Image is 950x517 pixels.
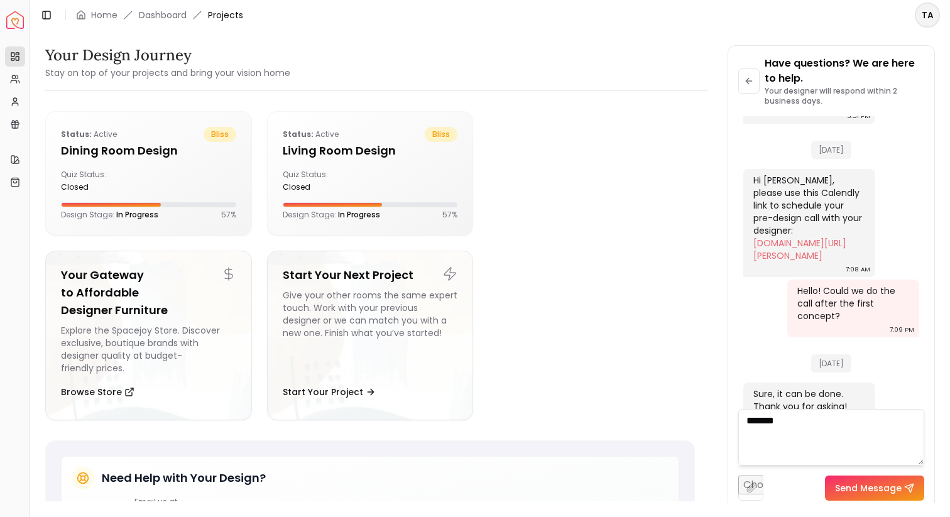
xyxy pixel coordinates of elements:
div: 5:51 PM [847,110,870,122]
span: bliss [425,127,457,142]
a: [DOMAIN_NAME][URL][PERSON_NAME] [753,237,846,262]
span: bliss [204,127,236,142]
div: closed [283,182,365,192]
a: Your Gateway to Affordable Designer FurnitureExplore the Spacejoy Store. Discover exclusive, bout... [45,251,252,420]
b: Status: [61,129,92,139]
div: Hi [PERSON_NAME], please use this Calendly link to schedule your pre-design call with your designer: [753,174,863,262]
div: Hello! Could we do the call after the first concept? [797,285,907,322]
h5: Start Your Next Project [283,266,458,284]
a: Home [91,9,117,21]
span: Projects [208,9,243,21]
div: Explore the Spacejoy Store. Discover exclusive, boutique brands with designer quality at budget-f... [61,324,236,374]
span: [DATE] [811,354,851,373]
h5: Dining Room design [61,142,236,160]
a: Dashboard [139,9,187,21]
div: Quiz Status: [61,170,143,192]
img: Spacejoy Logo [6,11,24,29]
a: Spacejoy [6,11,24,29]
p: Design Stage: [283,210,380,220]
span: TA [916,4,939,26]
button: Send Message [825,476,924,501]
p: Have questions? We are here to help. [765,56,924,86]
div: closed [61,182,143,192]
b: Status: [283,129,314,139]
button: TA [915,3,940,28]
div: 7:08 AM [846,263,870,276]
p: Design Stage: [61,210,158,220]
div: Quiz Status: [283,170,365,192]
button: Start Your Project [283,379,376,405]
a: Start Your Next ProjectGive your other rooms the same expert touch. Work with your previous desig... [267,251,474,420]
div: 7:09 PM [890,324,914,336]
p: active [61,127,117,142]
h5: Need Help with Your Design? [102,469,266,487]
p: Email us at [134,497,227,507]
span: In Progress [338,209,380,220]
h3: Your Design Journey [45,45,290,65]
p: Your designer will respond within 2 business days. [765,86,924,106]
span: In Progress [116,209,158,220]
p: 57 % [442,210,457,220]
p: active [283,127,339,142]
button: Browse Store [61,379,134,405]
h5: Living Room design [283,142,458,160]
p: 57 % [221,210,236,220]
div: Give your other rooms the same expert touch. Work with your previous designer or we can match you... [283,289,458,374]
span: [DATE] [811,141,851,159]
h5: Your Gateway to Affordable Designer Furniture [61,266,236,319]
nav: breadcrumb [76,9,243,21]
div: Sure, it can be done. Thank you for asking! [753,388,863,413]
small: Stay on top of your projects and bring your vision home [45,67,290,79]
